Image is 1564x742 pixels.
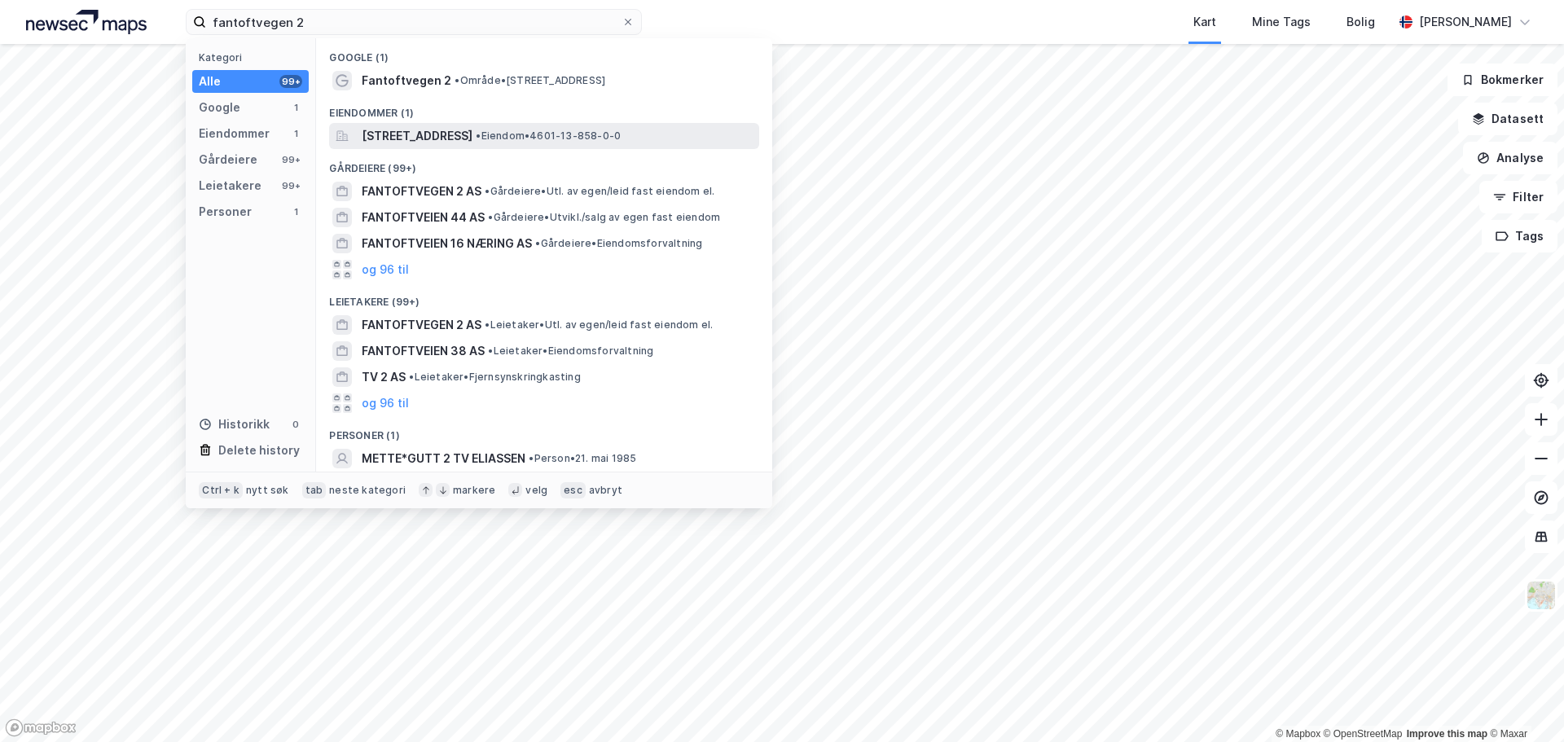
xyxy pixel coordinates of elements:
[199,51,309,64] div: Kategori
[362,449,525,468] span: METTE*GUTT 2 TV ELIASSEN
[289,418,302,431] div: 0
[289,205,302,218] div: 1
[1419,12,1512,32] div: [PERSON_NAME]
[316,38,772,68] div: Google (1)
[279,75,302,88] div: 99+
[199,482,243,498] div: Ctrl + k
[362,315,481,335] span: FANTOFTVEGEN 2 AS
[488,211,493,223] span: •
[26,10,147,34] img: logo.a4113a55bc3d86da70a041830d287a7e.svg
[362,260,409,279] button: og 96 til
[218,441,300,460] div: Delete history
[362,126,472,146] span: [STREET_ADDRESS]
[1324,728,1403,740] a: OpenStreetMap
[1252,12,1311,32] div: Mine Tags
[246,484,289,497] div: nytt søk
[535,237,702,250] span: Gårdeiere • Eiendomsforvaltning
[455,74,459,86] span: •
[5,718,77,737] a: Mapbox homepage
[362,71,451,90] span: Fantoftvegen 2
[316,416,772,446] div: Personer (1)
[362,341,485,361] span: FANTOFTVEIEN 38 AS
[476,130,481,142] span: •
[329,484,406,497] div: neste kategori
[485,185,714,198] span: Gårdeiere • Utl. av egen/leid fast eiendom el.
[488,211,720,224] span: Gårdeiere • Utvikl./salg av egen fast eiendom
[1479,181,1557,213] button: Filter
[453,484,495,497] div: markere
[529,452,534,464] span: •
[1483,664,1564,742] div: Kontrollprogram for chat
[485,185,490,197] span: •
[199,98,240,117] div: Google
[279,153,302,166] div: 99+
[362,393,409,413] button: og 96 til
[476,130,621,143] span: Eiendom • 4601-13-858-0-0
[560,482,586,498] div: esc
[409,371,580,384] span: Leietaker • Fjernsynskringkasting
[1482,220,1557,252] button: Tags
[529,452,636,465] span: Person • 21. mai 1985
[199,415,270,434] div: Historikk
[362,182,481,201] span: FANTOFTVEGEN 2 AS
[199,150,257,169] div: Gårdeiere
[302,482,327,498] div: tab
[206,10,622,34] input: Søk på adresse, matrikkel, gårdeiere, leietakere eller personer
[455,74,605,87] span: Område • [STREET_ADDRESS]
[535,237,540,249] span: •
[1276,728,1320,740] a: Mapbox
[199,176,261,195] div: Leietakere
[485,318,713,331] span: Leietaker • Utl. av egen/leid fast eiendom el.
[289,101,302,114] div: 1
[279,179,302,192] div: 99+
[316,283,772,312] div: Leietakere (99+)
[199,202,252,222] div: Personer
[1458,103,1557,135] button: Datasett
[1193,12,1216,32] div: Kart
[1463,142,1557,174] button: Analyse
[316,149,772,178] div: Gårdeiere (99+)
[199,72,221,91] div: Alle
[1407,728,1487,740] a: Improve this map
[199,124,270,143] div: Eiendommer
[1483,664,1564,742] iframe: Chat Widget
[362,234,532,253] span: FANTOFTVEIEN 16 NÆRING AS
[488,345,653,358] span: Leietaker • Eiendomsforvaltning
[362,208,485,227] span: FANTOFTVEIEN 44 AS
[1526,580,1557,611] img: Z
[289,127,302,140] div: 1
[1347,12,1375,32] div: Bolig
[362,367,406,387] span: TV 2 AS
[589,484,622,497] div: avbryt
[488,345,493,357] span: •
[316,94,772,123] div: Eiendommer (1)
[1448,64,1557,96] button: Bokmerker
[525,484,547,497] div: velg
[485,318,490,331] span: •
[409,371,414,383] span: •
